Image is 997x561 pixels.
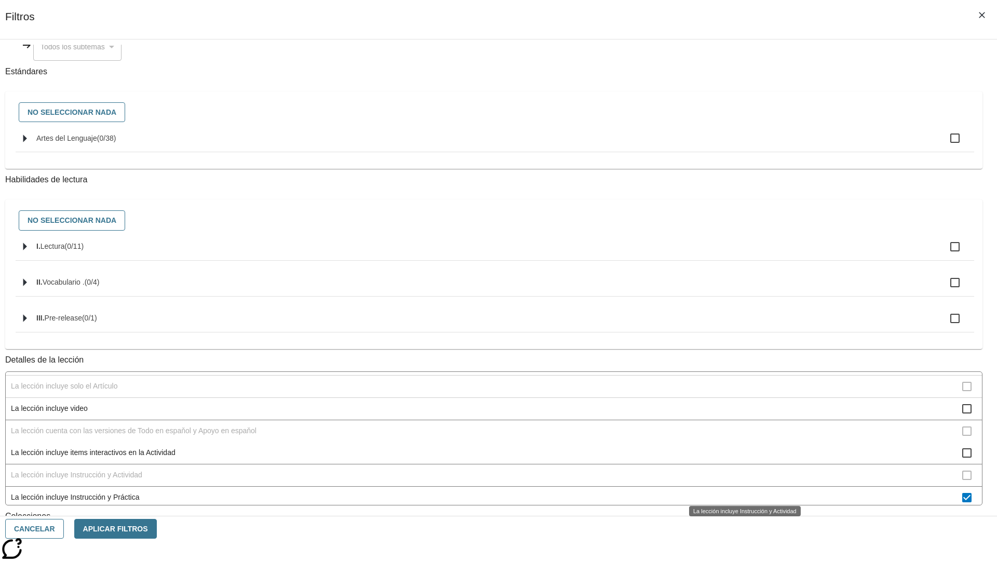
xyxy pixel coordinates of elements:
ul: Detalles de la lección [5,371,982,505]
h1: Filtros [5,10,35,39]
p: Estándares [5,66,982,78]
button: Cancelar [5,519,64,539]
div: Seleccione habilidades [14,208,974,233]
span: II. [36,278,43,286]
button: Cerrar los filtros del Menú lateral [971,4,993,26]
div: Seleccione estándares [14,100,974,125]
span: 0 estándares seleccionados/38 estándares en grupo [97,134,116,142]
button: Aplicar Filtros [74,519,157,539]
span: I. [36,242,41,250]
button: No seleccionar nada [19,102,125,123]
span: La lección incluye Instrucción y Práctica [11,492,962,503]
div: La lección incluye Instrucción y Práctica [6,486,982,509]
div: La lección incluye items interactivos en la Actividad [6,442,982,464]
span: III. [36,314,45,322]
span: 0 estándares seleccionados/1 estándares en grupo [82,314,97,322]
p: Habilidades de lectura [5,174,982,186]
button: No seleccionar nada [19,210,125,231]
span: 0 estándares seleccionados/4 estándares en grupo [85,278,100,286]
span: 0 estándares seleccionados/11 estándares en grupo [64,242,84,250]
ul: Seleccione estándares [16,125,974,161]
span: Vocabulario . [43,278,85,286]
span: Artes del Lenguaje [36,134,97,142]
ul: Seleccione habilidades [16,233,974,341]
span: Lectura [41,242,65,250]
span: Pre-release [45,314,82,322]
span: La lección incluye items interactivos en la Actividad [11,447,962,458]
p: Colecciones [5,511,982,523]
span: La lección incluye video [11,403,962,414]
div: La lección incluye video [6,398,982,420]
div: La lección incluye Instrucción y Actividad [689,506,801,516]
p: Detalles de la lección [5,354,982,366]
div: Seleccione una Asignatura [33,33,122,61]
